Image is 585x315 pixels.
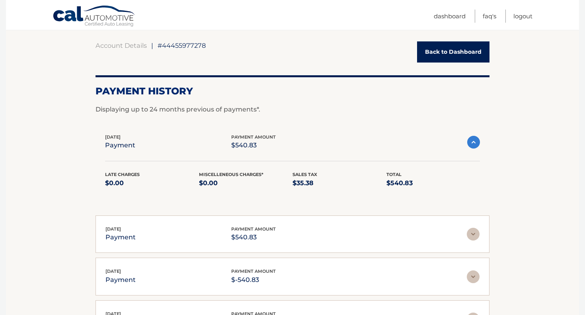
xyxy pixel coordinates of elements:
a: Cal Automotive [53,5,136,28]
p: $540.83 [231,140,276,151]
span: | [151,41,153,49]
span: Miscelleneous Charges* [199,172,263,177]
a: Back to Dashboard [417,41,489,63]
img: accordion-rest.svg [467,228,480,241]
p: payment [105,232,136,243]
p: $35.38 [292,178,386,189]
a: FAQ's [483,10,496,23]
span: [DATE] [105,134,121,140]
img: accordion-active.svg [467,136,480,149]
span: payment amount [231,268,276,274]
a: Dashboard [434,10,466,23]
a: Logout [513,10,532,23]
p: Displaying up to 24 months previous of payments*. [96,105,489,114]
p: $-540.83 [231,274,276,286]
span: Total [386,172,402,177]
span: [DATE] [105,268,121,274]
p: $540.83 [231,232,276,243]
span: #44455977278 [158,41,206,49]
h2: Payment History [96,85,489,97]
p: payment [105,140,135,151]
span: [DATE] [105,226,121,232]
p: $0.00 [105,178,199,189]
a: Account Details [96,41,147,49]
span: payment amount [231,226,276,232]
img: accordion-rest.svg [467,270,480,283]
p: $0.00 [199,178,293,189]
p: $540.83 [386,178,480,189]
span: payment amount [231,134,276,140]
span: Sales Tax [292,172,317,177]
p: payment [105,274,136,286]
span: Late Charges [105,172,140,177]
